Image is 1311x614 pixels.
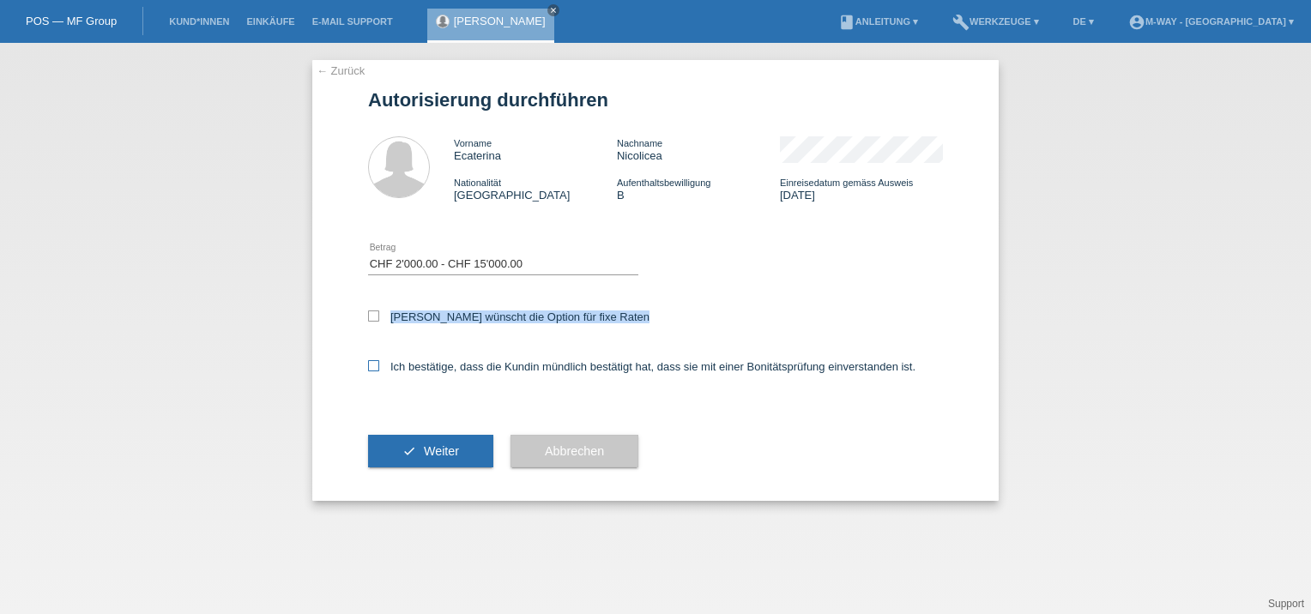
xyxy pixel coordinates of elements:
i: close [549,6,558,15]
button: check Weiter [368,435,493,467]
a: Einkäufe [238,16,303,27]
label: Ich bestätige, dass die Kundin mündlich bestätigt hat, dass sie mit einer Bonitätsprüfung einvers... [368,360,915,373]
a: DE ▾ [1065,16,1103,27]
a: bookAnleitung ▾ [830,16,927,27]
span: Abbrechen [545,444,604,458]
span: Einreisedatum gemäss Ausweis [780,178,913,188]
div: Nicolicea [617,136,780,162]
span: Vorname [454,138,492,148]
i: check [402,444,416,458]
a: ← Zurück [317,64,365,77]
i: build [952,14,970,31]
label: [PERSON_NAME] wünscht die Option für fixe Raten [368,310,649,323]
div: Ecaterina [454,136,617,162]
div: B [617,176,780,202]
a: [PERSON_NAME] [454,15,546,27]
span: Nationalität [454,178,501,188]
a: Support [1268,598,1304,610]
a: account_circlem-way - [GEOGRAPHIC_DATA] ▾ [1120,16,1302,27]
i: book [838,14,855,31]
button: Abbrechen [511,435,638,467]
a: buildWerkzeuge ▾ [944,16,1048,27]
span: Nachname [617,138,662,148]
i: account_circle [1128,14,1145,31]
div: [GEOGRAPHIC_DATA] [454,176,617,202]
a: POS — MF Group [26,15,117,27]
a: close [547,4,559,16]
h1: Autorisierung durchführen [368,89,943,111]
div: [DATE] [780,176,943,202]
a: E-Mail Support [304,16,402,27]
span: Aufenthaltsbewilligung [617,178,710,188]
span: Weiter [424,444,459,458]
a: Kund*innen [160,16,238,27]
